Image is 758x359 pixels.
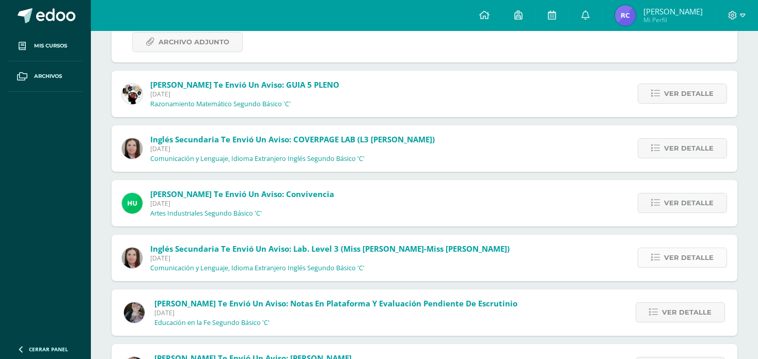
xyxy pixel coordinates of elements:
span: Inglés Secundaria te envió un aviso: COVERPAGE LAB (L3 [PERSON_NAME]) [150,134,435,144]
span: [PERSON_NAME] te envió un aviso: Notas en plataforma y evaluación pendiente de escrutinio [154,298,517,308]
span: [PERSON_NAME] [643,6,703,17]
span: [DATE] [150,199,334,208]
span: Cerrar panel [29,346,68,353]
span: [DATE] [150,90,339,99]
span: Ver detalle [664,84,714,103]
img: 8af0450cf43d44e38c4a1497329761f3.png [122,248,143,268]
span: Ver detalle [664,193,714,213]
span: Ver detalle [664,248,714,267]
span: Mi Perfil [643,15,703,24]
span: Ver detalle [664,139,714,158]
span: [DATE] [150,254,510,263]
p: Comunicación y Lenguaje, Idioma Extranjero Inglés Segundo Básico 'C' [150,264,365,272]
img: a9a2399fee0fafd1f87f68618cd549d1.png [615,5,636,26]
a: Archivos [8,61,83,92]
span: [DATE] [150,144,435,153]
a: Archivo Adjunto [132,32,243,52]
span: Archivo Adjunto [159,32,229,52]
img: 8322e32a4062cfa8b237c59eedf4f548.png [124,302,145,323]
span: Inglés Secundaria te envió un aviso: Lab. Level 3 (Miss [PERSON_NAME]-Miss [PERSON_NAME]) [150,243,510,254]
span: [PERSON_NAME] te envió un aviso: GUIA 5 PLENO [150,79,339,90]
span: [PERSON_NAME] te envió un aviso: Convivencia [150,189,334,199]
a: Mis cursos [8,31,83,61]
img: d172b984f1f79fc296de0e0b277dc562.png [122,84,143,104]
p: Artes Industriales Segundo Básico 'C' [150,209,262,218]
span: Archivos [34,72,62,80]
p: Comunicación y Lenguaje, Idioma Extranjero Inglés Segundo Básico 'C' [150,155,365,163]
span: Mis cursos [34,42,67,50]
span: [DATE] [154,308,517,317]
span: Ver detalle [662,303,712,322]
p: Educación en la Fe Segundo Básico 'C' [154,319,270,327]
p: Razonamiento Matemático Segundo Básico 'C' [150,100,291,108]
img: fd23069c3bd5c8dde97a66a86ce78287.png [122,193,143,214]
img: 8af0450cf43d44e38c4a1497329761f3.png [122,138,143,159]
